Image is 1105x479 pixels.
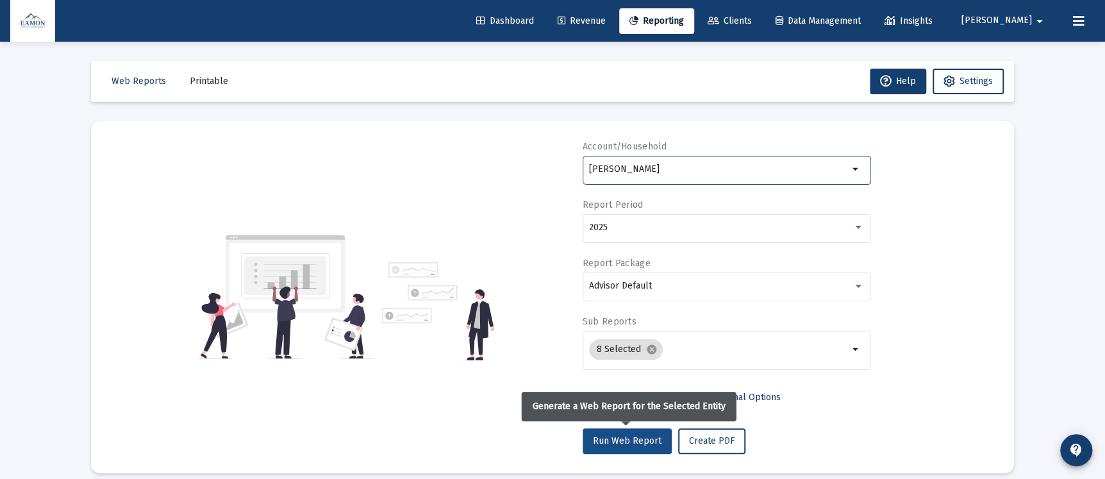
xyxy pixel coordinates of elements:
[706,392,781,403] span: Additional Options
[678,428,745,454] button: Create PDF
[870,69,926,94] button: Help
[776,15,861,26] span: Data Management
[629,15,684,26] span: Reporting
[619,8,694,34] a: Reporting
[849,342,864,357] mat-icon: arrow_drop_down
[1032,8,1047,34] mat-icon: arrow_drop_down
[20,8,46,34] img: Dashboard
[946,8,1063,33] button: [PERSON_NAME]
[593,392,682,403] span: Select Custom Period
[961,15,1032,26] span: [PERSON_NAME]
[960,76,993,87] span: Settings
[874,8,943,34] a: Insights
[179,69,238,94] button: Printable
[583,199,644,210] label: Report Period
[849,162,864,177] mat-icon: arrow_drop_down
[589,280,652,291] span: Advisor Default
[382,262,494,360] img: reporting-alt
[583,428,672,454] button: Run Web Report
[885,15,933,26] span: Insights
[466,8,544,34] a: Dashboard
[583,258,651,269] label: Report Package
[880,76,916,87] span: Help
[765,8,871,34] a: Data Management
[558,15,606,26] span: Revenue
[1068,442,1084,458] mat-icon: contact_support
[689,435,735,446] span: Create PDF
[589,337,849,362] mat-chip-list: Selection
[101,69,176,94] button: Web Reports
[708,15,752,26] span: Clients
[589,339,663,360] mat-chip: 8 Selected
[198,233,374,360] img: reporting
[646,344,658,355] mat-icon: cancel
[190,76,228,87] span: Printable
[112,76,166,87] span: Web Reports
[583,141,667,152] label: Account/Household
[583,316,636,327] label: Sub Reports
[697,8,762,34] a: Clients
[933,69,1004,94] button: Settings
[593,435,661,446] span: Run Web Report
[589,164,849,174] input: Search or select an account or household
[476,15,534,26] span: Dashboard
[589,222,608,233] span: 2025
[547,8,616,34] a: Revenue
